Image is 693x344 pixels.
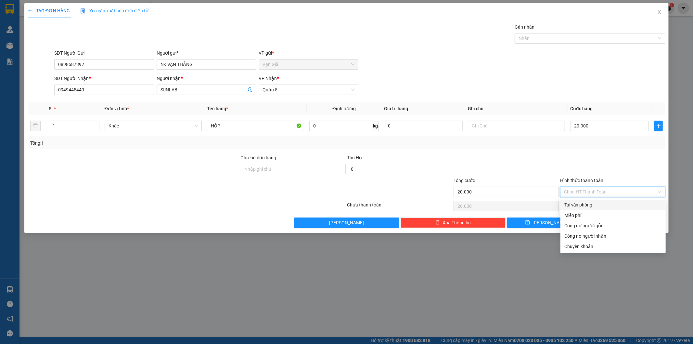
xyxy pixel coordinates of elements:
[654,123,662,128] span: plus
[28,8,70,13] span: TẠO ĐƠN HÀNG
[560,178,603,183] label: Hình thức thanh toán
[564,212,662,219] div: Miễn phí
[560,231,666,241] div: Cước gửi hàng sẽ được ghi vào công nợ của người nhận
[347,155,362,160] span: Thu Hộ
[468,121,565,131] input: Ghi Chú
[49,106,54,111] span: SL
[515,24,534,30] label: Gán nhãn
[564,222,662,229] div: Công nợ người gửi
[533,219,567,226] span: [PERSON_NAME]
[347,201,453,213] div: Chưa thanh toán
[507,218,585,228] button: save[PERSON_NAME]
[372,121,379,131] span: kg
[525,220,530,225] span: save
[157,49,256,57] div: Người gửi
[207,121,304,131] input: VD: Bàn, Ghế
[654,121,663,131] button: plus
[157,75,256,82] div: Người nhận
[560,220,666,231] div: Cước gửi hàng sẽ được ghi vào công nợ của người gửi
[564,243,662,250] div: Chuyển khoản
[564,232,662,240] div: Công nợ người nhận
[241,164,346,174] input: Ghi chú đơn hàng
[109,121,198,131] span: Khác
[384,106,408,111] span: Giá trị hàng
[80,8,149,13] span: Yêu cầu xuất hóa đơn điện tử
[570,106,593,111] span: Cước hàng
[259,49,359,57] div: VP gửi
[28,8,32,13] span: plus
[207,106,228,111] span: Tên hàng
[54,49,154,57] div: SĐT Người Gửi
[465,102,568,115] th: Ghi chú
[333,106,356,111] span: Định lượng
[657,9,662,15] span: close
[329,219,364,226] span: [PERSON_NAME]
[54,75,154,82] div: SĐT Người Nhận
[650,3,669,21] button: Close
[30,139,267,147] div: Tổng: 1
[263,60,355,69] span: Vạn Giã
[80,8,85,14] img: icon
[443,219,471,226] span: Xóa Thông tin
[454,178,475,183] span: Tổng cước
[259,76,277,81] span: VP Nhận
[105,106,129,111] span: Đơn vị tính
[435,220,440,225] span: delete
[263,85,355,95] span: Quận 5
[30,121,41,131] button: delete
[247,87,252,92] span: user-add
[564,201,662,208] div: Tại văn phòng
[294,218,399,228] button: [PERSON_NAME]
[384,121,463,131] input: 0
[241,155,276,160] label: Ghi chú đơn hàng
[401,218,506,228] button: deleteXóa Thông tin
